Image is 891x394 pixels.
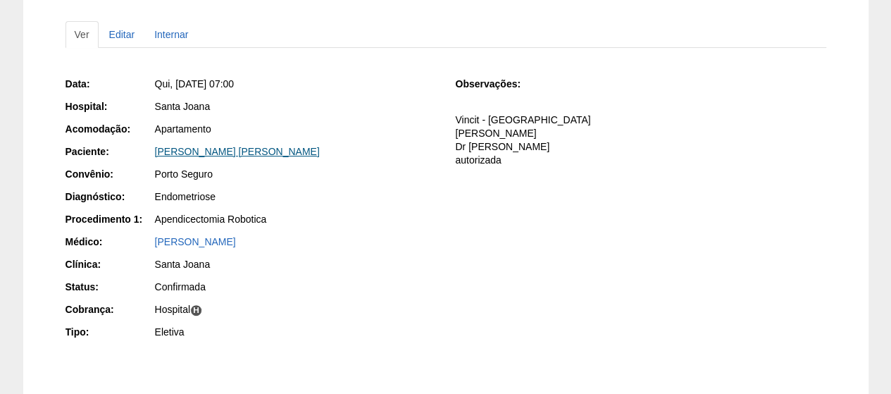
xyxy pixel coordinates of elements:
[66,99,154,113] div: Hospital:
[155,122,436,136] div: Apartamento
[66,257,154,271] div: Clínica:
[66,235,154,249] div: Médico:
[155,99,436,113] div: Santa Joana
[190,304,202,316] span: H
[66,190,154,204] div: Diagnóstico:
[155,167,436,181] div: Porto Seguro
[455,77,543,91] div: Observações:
[155,146,320,157] a: [PERSON_NAME] [PERSON_NAME]
[145,21,197,48] a: Internar
[155,302,436,316] div: Hospital
[66,77,154,91] div: Data:
[66,122,154,136] div: Acomodação:
[66,212,154,226] div: Procedimento 1:
[155,280,436,294] div: Confirmada
[155,236,236,247] a: [PERSON_NAME]
[155,212,436,226] div: Apendicectomia Robotica
[66,167,154,181] div: Convênio:
[66,302,154,316] div: Cobrança:
[155,257,436,271] div: Santa Joana
[66,280,154,294] div: Status:
[455,113,825,167] p: Vincit - [GEOGRAPHIC_DATA] [PERSON_NAME] Dr [PERSON_NAME] autorizada
[66,21,99,48] a: Ver
[66,144,154,159] div: Paciente:
[100,21,144,48] a: Editar
[155,325,436,339] div: Eletiva
[66,325,154,339] div: Tipo:
[155,190,436,204] div: Endometriose
[155,78,235,90] span: Qui, [DATE] 07:00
